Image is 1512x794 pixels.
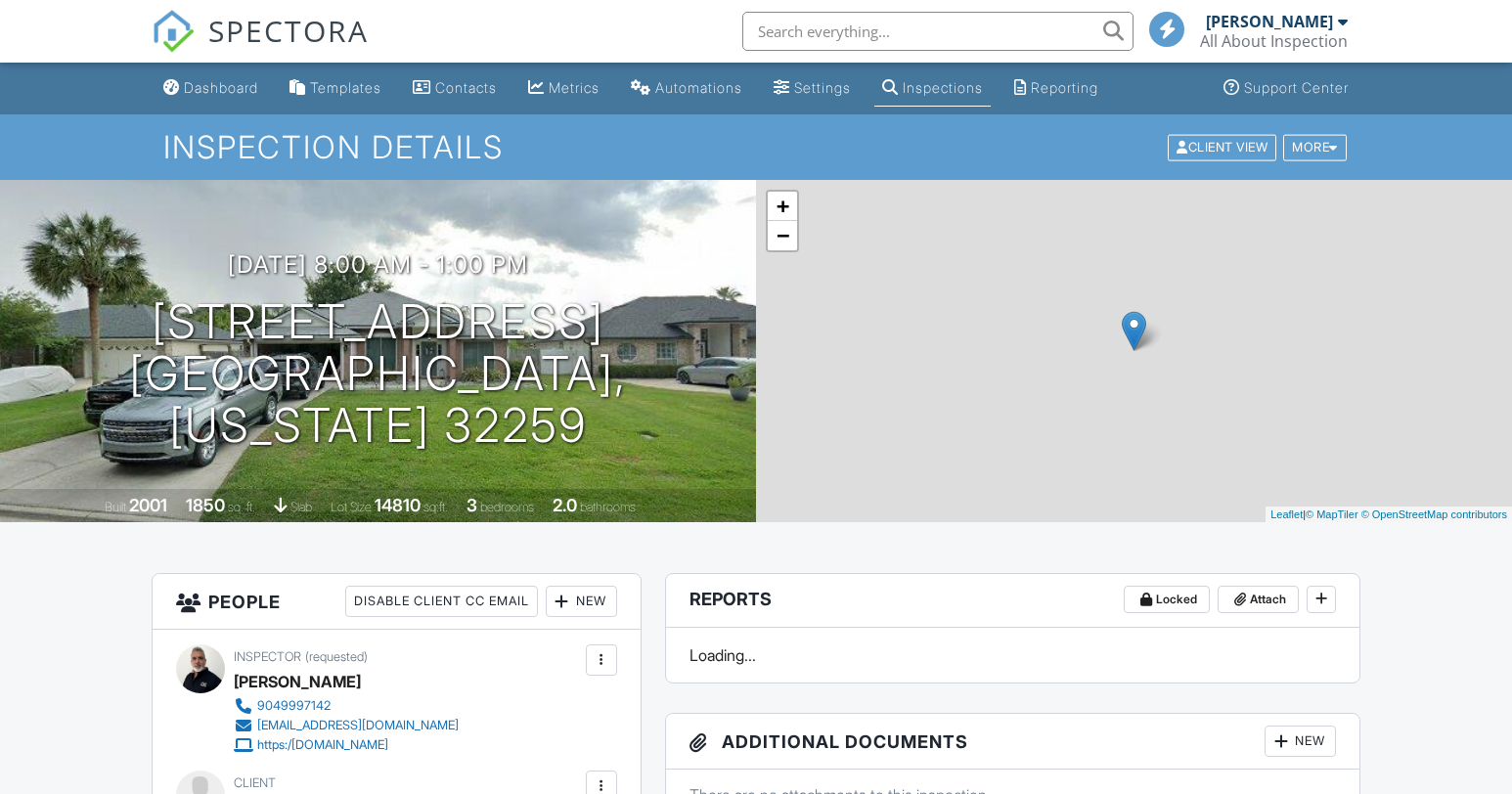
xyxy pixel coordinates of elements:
span: SPECTORA [208,10,369,51]
div: Inspections [903,79,983,96]
div: Disable Client CC Email [345,586,538,617]
span: slab [290,500,312,514]
input: Search everything... [742,12,1134,51]
div: Dashboard [184,79,258,96]
div: Contacts [435,79,497,96]
div: Templates [310,79,381,96]
a: Reporting [1006,70,1106,107]
div: Automations [655,79,742,96]
a: Leaflet [1270,508,1303,520]
div: 14810 [375,495,421,515]
span: Built [105,500,126,514]
a: Inspections [874,70,991,107]
span: Client [234,775,276,790]
div: Reporting [1031,79,1098,96]
div: Client View [1168,134,1276,160]
span: Inspector [234,649,301,664]
h3: People [153,574,641,630]
a: Metrics [520,70,607,107]
span: Lot Size [331,500,372,514]
div: 2001 [129,495,167,515]
a: Dashboard [156,70,266,107]
div: More [1283,134,1347,160]
div: 3 [467,495,477,515]
div: All About Inspection [1200,31,1348,51]
a: SPECTORA [152,26,369,67]
a: Templates [282,70,389,107]
span: bathrooms [580,500,636,514]
h1: Inspection Details [163,130,1348,164]
div: [PERSON_NAME] [234,667,361,696]
a: [EMAIL_ADDRESS][DOMAIN_NAME] [234,716,459,735]
h3: [DATE] 8:00 am - 1:00 pm [228,251,528,278]
a: Settings [766,70,859,107]
div: https:/[DOMAIN_NAME] [257,737,388,753]
div: Settings [794,79,851,96]
a: Zoom in [768,192,797,221]
span: sq. ft. [228,500,255,514]
div: Support Center [1244,79,1349,96]
a: 9049997142 [234,696,459,716]
span: bedrooms [480,500,534,514]
div: [PERSON_NAME] [1206,12,1333,31]
div: [EMAIL_ADDRESS][DOMAIN_NAME] [257,718,459,733]
a: Support Center [1216,70,1356,107]
img: The Best Home Inspection Software - Spectora [152,10,195,53]
span: sq.ft. [423,500,448,514]
h3: Additional Documents [666,714,1359,770]
h1: [STREET_ADDRESS] [GEOGRAPHIC_DATA], [US_STATE] 32259 [31,296,725,451]
div: 1850 [186,495,225,515]
a: © OpenStreetMap contributors [1361,508,1507,520]
div: New [1265,726,1336,757]
span: (requested) [305,649,368,664]
a: © MapTiler [1306,508,1358,520]
div: 9049997142 [257,698,331,714]
a: https:/[DOMAIN_NAME] [234,735,459,755]
a: Zoom out [768,221,797,250]
div: Metrics [549,79,600,96]
a: Automations (Basic) [623,70,750,107]
div: New [546,586,617,617]
a: Client View [1166,139,1281,154]
div: 2.0 [553,495,577,515]
div: | [1266,507,1512,523]
a: Contacts [405,70,505,107]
